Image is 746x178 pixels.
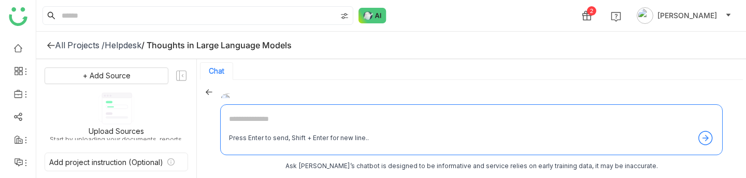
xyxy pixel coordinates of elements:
div: Upload Sources [89,127,144,135]
button: [PERSON_NAME] [635,7,734,24]
span: + Add Source [83,70,131,81]
div: Add project instruction (Optional) [49,158,163,167]
span: [PERSON_NAME] [657,10,717,21]
div: what are throughts in large language models [220,93,714,108]
div: Press Enter to send, Shift + Enter for new line.. [229,133,369,143]
div: Ask [PERSON_NAME]’s chatbot is designed to be informative and service relies on early training da... [220,161,723,171]
img: help.svg [611,11,621,22]
div: / Thoughts in Large Language Models [141,40,292,50]
img: logo [9,7,27,26]
div: 2 [587,6,596,16]
img: avatar [637,7,653,24]
img: search-type.svg [340,12,349,20]
div: Start by uploading your documents, reports, and transcripts to start conversation with Ask [PERSO... [45,135,188,159]
img: 684a9a5ade261c4b36a3ca86 [220,93,235,108]
div: Helpdesk [105,40,141,50]
div: All Projects / [55,40,105,50]
button: + Add Source [45,67,168,84]
button: Chat [209,67,224,75]
img: ask-buddy-normal.svg [358,8,386,23]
